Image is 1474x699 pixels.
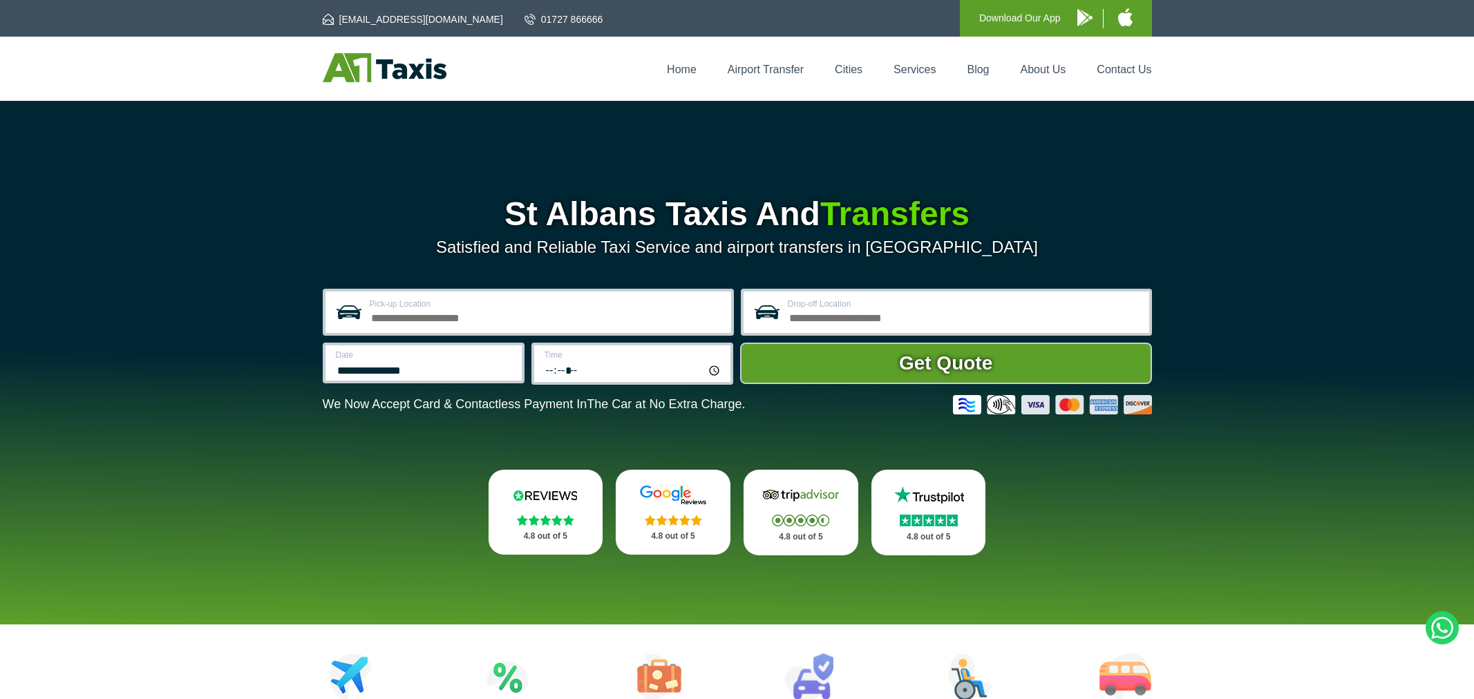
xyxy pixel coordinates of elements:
[489,470,603,555] a: Reviews.io Stars 4.8 out of 5
[900,515,958,526] img: Stars
[744,470,858,555] a: Tripadvisor Stars 4.8 out of 5
[759,528,843,546] p: 4.8 out of 5
[871,470,986,555] a: Trustpilot Stars 4.8 out of 5
[887,485,970,506] img: Trustpilot
[788,300,1141,308] label: Drop-off Location
[525,12,603,26] a: 01727 866666
[1118,8,1133,26] img: A1 Taxis iPhone App
[616,470,730,555] a: Google Stars 4.8 out of 5
[967,64,989,75] a: Blog
[370,300,723,308] label: Pick-up Location
[740,343,1152,384] button: Get Quote
[323,12,503,26] a: [EMAIL_ADDRESS][DOMAIN_NAME]
[631,528,715,545] p: 4.8 out of 5
[517,515,574,526] img: Stars
[759,485,842,506] img: Tripadvisor
[820,195,970,232] span: Transfers
[979,10,1061,27] p: Download Our App
[728,64,804,75] a: Airport Transfer
[835,64,862,75] a: Cities
[504,485,587,506] img: Reviews.io
[953,395,1152,414] img: Credit And Debit Cards
[587,397,745,411] span: The Car at No Extra Charge.
[1021,64,1066,75] a: About Us
[645,515,702,526] img: Stars
[336,351,513,359] label: Date
[772,515,829,526] img: Stars
[504,528,588,545] p: 4.8 out of 5
[545,351,722,359] label: Time
[323,238,1152,257] p: Satisfied and Reliable Taxi Service and airport transfers in [GEOGRAPHIC_DATA]
[667,64,697,75] a: Home
[1097,64,1151,75] a: Contact Us
[887,528,971,546] p: 4.8 out of 5
[323,53,446,82] img: A1 Taxis St Albans LTD
[632,485,715,506] img: Google
[323,397,746,412] p: We Now Accept Card & Contactless Payment In
[1077,9,1093,26] img: A1 Taxis Android App
[323,198,1152,231] h1: St Albans Taxis And
[894,64,936,75] a: Services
